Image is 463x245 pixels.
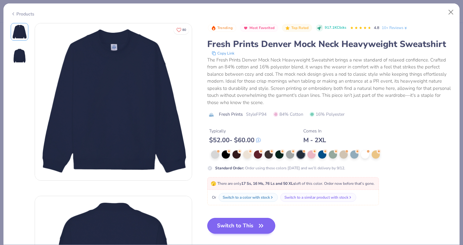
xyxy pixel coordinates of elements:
[325,25,346,31] span: 917.1K Clicks
[240,24,278,32] button: Badge Button
[207,218,276,234] button: Switch to This
[249,26,275,30] span: Most Favorited
[207,112,216,117] img: brand logo
[211,181,216,187] span: 🫣
[35,23,192,180] img: Front
[217,26,233,30] span: Trending
[12,48,27,63] img: Back
[208,24,236,32] button: Badge Button
[310,111,345,118] span: 16% Polyester
[374,25,379,30] span: 4.8
[215,165,345,171] div: Order using these colors [DATE] and we’ll delivery by 9/12.
[174,25,189,34] button: Like
[211,26,216,31] img: Trending sort
[211,181,374,186] span: There are only left of this color. Order now before that's gone.
[219,111,243,118] span: Fresh Prints
[350,23,371,33] div: 4.8 Stars
[382,25,408,31] a: 10+ Reviews
[273,111,303,118] span: 84% Cotton
[303,136,326,144] div: M - 2XL
[11,11,34,17] div: Products
[209,136,261,144] div: $ 52.00 - $ 60.00
[223,195,270,200] div: Switch to a color with stock
[211,195,216,200] span: Or
[285,26,290,31] img: Top Rated sort
[209,128,261,134] div: Typically
[219,193,278,202] button: Switch to a color with stock
[210,50,236,56] button: copy to clipboard
[291,26,309,30] span: Top Rated
[207,38,453,50] div: Fresh Prints Denver Mock Neck Heavyweight Sweatshirt
[241,181,295,186] strong: 17 Ss, 16 Ms, 76 Ls and 50 XLs
[207,56,453,106] div: The Fresh Prints Denver Mock Neck Heavyweight Sweatshirt brings a new standard of relaxed confide...
[445,6,457,18] button: Close
[182,28,186,32] span: 80
[246,111,266,118] span: Style FP94
[12,24,27,39] img: Front
[303,128,326,134] div: Comes In
[280,193,356,202] button: Switch to a similar product with stock
[215,166,244,171] strong: Standard Order :
[282,24,312,32] button: Badge Button
[243,26,248,31] img: Most Favorited sort
[284,195,348,200] div: Switch to a similar product with stock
